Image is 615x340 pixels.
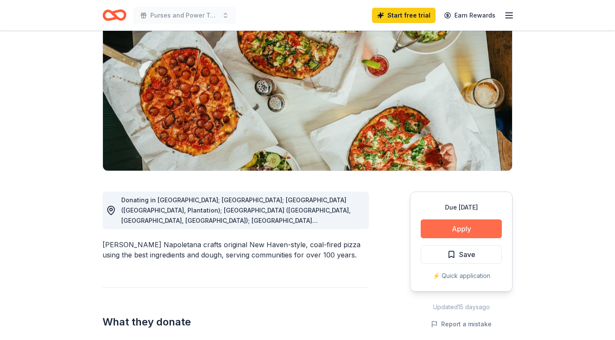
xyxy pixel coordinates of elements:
[421,271,502,281] div: ⚡️ Quick application
[421,202,502,213] div: Due [DATE]
[102,5,126,25] a: Home
[102,239,369,260] div: [PERSON_NAME] Napoletana crafts original New Haven-style, coal-fired pizza using the best ingredi...
[103,7,512,171] img: Image for Frank Pepe Pizzeria Napoletana
[421,245,502,264] button: Save
[431,319,492,329] button: Report a mistake
[133,7,236,24] button: Purses and Power Tool Bingo
[439,8,501,23] a: Earn Rewards
[121,196,351,255] span: Donating in [GEOGRAPHIC_DATA]; [GEOGRAPHIC_DATA]; [GEOGRAPHIC_DATA] ([GEOGRAPHIC_DATA], Plantatio...
[459,249,475,260] span: Save
[150,10,219,21] span: Purses and Power Tool Bingo
[372,8,436,23] a: Start free trial
[421,219,502,238] button: Apply
[102,315,369,329] h2: What they donate
[410,302,512,312] div: Updated 15 days ago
